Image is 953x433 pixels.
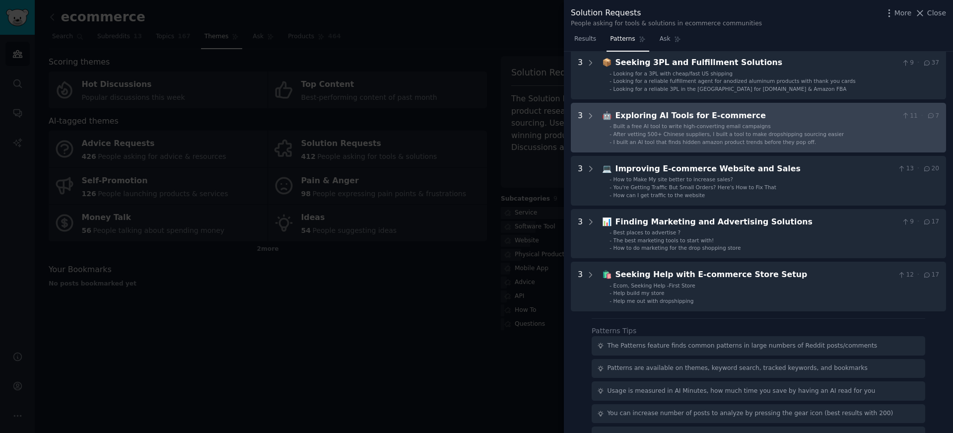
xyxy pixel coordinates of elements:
[927,112,939,121] span: 7
[921,112,923,121] span: ·
[615,216,898,228] div: Finding Marketing and Advertising Solutions
[574,35,596,44] span: Results
[602,164,612,173] span: 💻
[578,110,583,145] div: 3
[917,59,919,68] span: ·
[613,290,665,296] span: Help build my store
[610,237,612,244] div: -
[602,217,612,226] span: 📊
[897,271,914,280] span: 12
[602,111,612,120] span: 🤖
[917,271,919,280] span: ·
[613,192,705,198] span: How can I get traffic to the website
[613,176,733,182] span: How to Make My site better to increase sales?
[610,131,612,138] div: -
[917,217,919,226] span: ·
[602,270,612,279] span: 🛍️
[613,139,817,145] span: I built an AI tool that finds hidden amazon product trends before they pop off.
[613,131,844,137] span: After vetting 500+ Chinese suppliers, I built a tool to make dropshipping sourcing easier
[610,244,612,251] div: -
[578,216,583,252] div: 3
[613,184,776,190] span: You're Getting Traffic But Small Orders? Here's How to Fix That
[613,298,694,304] span: Help me out with dropshipping
[884,8,912,18] button: More
[608,342,878,351] div: The Patterns feature finds common patterns in large numbers of Reddit posts/comments
[615,110,898,122] div: Exploring AI Tools for E-commerce
[610,176,612,183] div: -
[923,271,939,280] span: 17
[901,59,914,68] span: 9
[656,31,684,52] a: Ask
[917,164,919,173] span: ·
[615,57,898,69] div: Seeking 3PL and Fulfillment Solutions
[901,112,918,121] span: 11
[610,139,612,145] div: -
[610,77,612,84] div: -
[894,8,912,18] span: More
[578,57,583,92] div: 3
[901,217,914,226] span: 9
[610,297,612,304] div: -
[578,163,583,199] div: 3
[610,184,612,191] div: -
[613,86,847,92] span: Looking for a reliable 3PL in the [GEOGRAPHIC_DATA] for [DOMAIN_NAME] & Amazon FBA
[610,35,635,44] span: Patterns
[927,8,946,18] span: Close
[613,245,741,251] span: How to do marketing for the drop shopping store
[610,229,612,236] div: -
[613,71,733,76] span: Looking for a 3PL with cheap/fast US shipping
[578,269,583,304] div: 3
[613,123,771,129] span: Built a free AI tool to write high-converting email campaigns
[615,163,894,175] div: Improving E-commerce Website and Sales
[615,269,894,281] div: Seeking Help with E-commerce Store Setup
[607,31,649,52] a: Patterns
[613,78,856,84] span: Looking for a reliable fulfillment agent for anodized aluminum products with thank you cards
[610,289,612,296] div: -
[923,59,939,68] span: 37
[610,282,612,289] div: -
[610,85,612,92] div: -
[613,229,681,235] span: Best places to advertise ?
[915,8,946,18] button: Close
[610,70,612,77] div: -
[602,58,612,67] span: 📦
[610,123,612,130] div: -
[613,283,695,289] span: Ecom, Seeking Help -First Store
[592,327,636,335] label: Patterns Tips
[660,35,671,44] span: Ask
[897,164,914,173] span: 13
[610,192,612,199] div: -
[571,31,600,52] a: Results
[608,364,868,373] div: Patterns are available on themes, keyword search, tracked keywords, and bookmarks
[608,409,893,418] div: You can increase number of posts to analyze by pressing the gear icon (best results with 200)
[571,19,762,28] div: People asking for tools & solutions in ecommerce communities
[608,387,876,396] div: Usage is measured in AI Minutes, how much time you save by having an AI read for you
[613,237,714,243] span: The best marketing tools to start with!
[923,217,939,226] span: 17
[571,7,762,19] div: Solution Requests
[923,164,939,173] span: 20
